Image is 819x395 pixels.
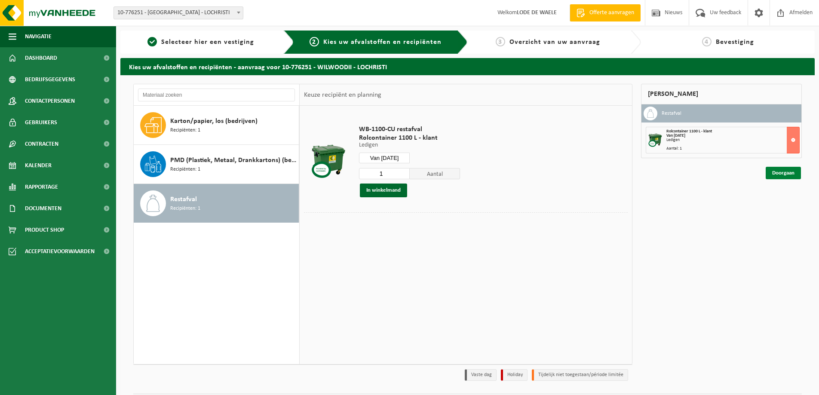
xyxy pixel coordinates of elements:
span: Bevestiging [716,39,754,46]
span: 3 [496,37,505,46]
span: Gebruikers [25,112,57,133]
strong: LODE DE WAELE [517,9,557,16]
span: Product Shop [25,219,64,241]
span: Recipiënten: 1 [170,165,200,174]
button: PMD (Plastiek, Metaal, Drankkartons) (bedrijven) Recipiënten: 1 [134,145,299,184]
span: Restafval [170,194,197,205]
span: Offerte aanvragen [587,9,636,17]
span: 2 [310,37,319,46]
span: 4 [702,37,712,46]
div: [PERSON_NAME] [641,84,802,104]
h2: Kies uw afvalstoffen en recipiënten - aanvraag voor 10-776251 - WILWOODII - LOCHRISTI [120,58,815,75]
span: Recipiënten: 1 [170,126,200,135]
div: Keuze recipiënt en planning [300,84,386,106]
a: Doorgaan [766,167,801,179]
button: Restafval Recipiënten: 1 [134,184,299,223]
span: Kies uw afvalstoffen en recipiënten [323,39,442,46]
h3: Restafval [662,107,681,120]
span: Recipiënten: 1 [170,205,200,213]
li: Holiday [501,369,528,381]
li: Vaste dag [465,369,497,381]
span: Overzicht van uw aanvraag [509,39,600,46]
span: PMD (Plastiek, Metaal, Drankkartons) (bedrijven) [170,155,297,165]
button: In winkelmand [360,184,407,197]
span: Documenten [25,198,61,219]
span: Dashboard [25,47,57,69]
div: Ledigen [666,138,799,142]
span: Rolcontainer 1100 L - klant [359,134,460,142]
span: Rapportage [25,176,58,198]
span: WB-1100-CU restafval [359,125,460,134]
a: Offerte aanvragen [570,4,641,21]
span: Aantal [410,168,460,179]
strong: Van [DATE] [666,133,685,138]
span: 10-776251 - WILWOODII - LOCHRISTI [113,6,243,19]
span: Contracten [25,133,58,155]
input: Materiaal zoeken [138,89,295,101]
span: Navigatie [25,26,52,47]
span: Rolcontainer 1100 L - klant [666,129,712,134]
div: Aantal: 1 [666,147,799,151]
li: Tijdelijk niet toegestaan/période limitée [532,369,628,381]
span: Contactpersonen [25,90,75,112]
a: 1Selecteer hier een vestiging [125,37,277,47]
span: Bedrijfsgegevens [25,69,75,90]
button: Karton/papier, los (bedrijven) Recipiënten: 1 [134,106,299,145]
span: Karton/papier, los (bedrijven) [170,116,258,126]
span: Kalender [25,155,52,176]
span: 10-776251 - WILWOODII - LOCHRISTI [114,7,243,19]
span: 1 [147,37,157,46]
span: Selecteer hier een vestiging [161,39,254,46]
p: Ledigen [359,142,460,148]
input: Selecteer datum [359,153,410,163]
span: Acceptatievoorwaarden [25,241,95,262]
